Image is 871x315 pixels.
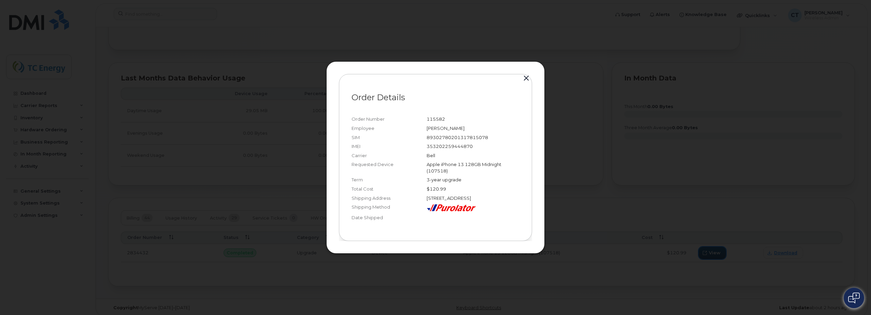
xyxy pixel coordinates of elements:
[427,186,519,192] div: $120.99
[352,152,427,159] div: Carrier
[352,195,427,201] div: Shipping Address
[427,125,519,132] div: [PERSON_NAME]
[352,204,427,212] div: Shipping Method
[352,125,427,132] div: Employee
[848,292,860,303] img: Open chat
[427,195,519,201] div: [STREET_ADDRESS]
[427,134,519,141] div: 89302780201317815078
[427,116,519,122] div: 115582
[352,93,519,102] p: Order Details
[427,152,519,159] div: Bell
[352,134,427,141] div: SIM
[427,177,519,183] div: 3-year upgrade
[427,143,519,150] div: 353202259444870
[427,161,519,174] div: Apple iPhone 13 128GB Midnight (107518)
[352,116,427,122] div: Order Number
[352,186,427,192] div: Total Cost
[352,214,427,221] div: Date Shipped
[352,143,427,150] div: IMEI
[427,204,476,212] img: purolator-9dc0d6913a5419968391dc55414bb4d415dd17fc9089aa56d78149fa0af40473.png
[352,177,427,183] div: Term
[352,161,427,174] div: Requested Device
